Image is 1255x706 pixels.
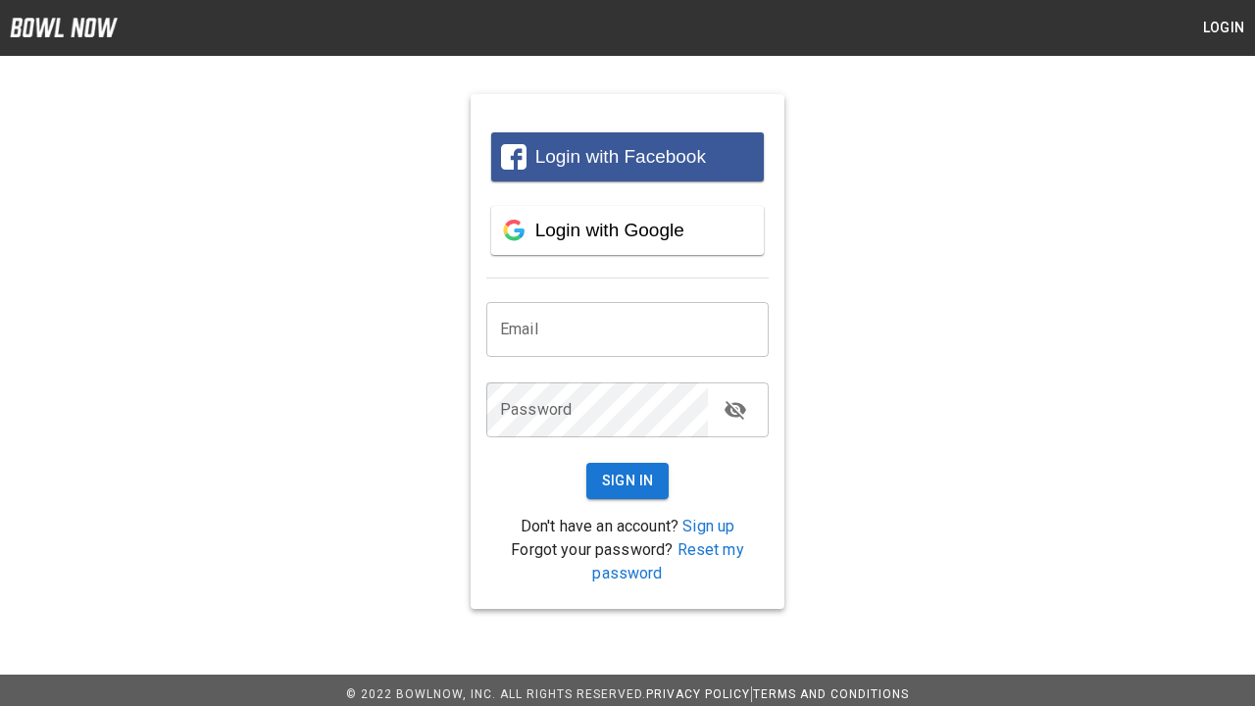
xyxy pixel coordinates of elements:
[486,538,769,585] p: Forgot your password?
[491,132,764,181] button: Login with Facebook
[682,517,734,535] a: Sign up
[486,515,769,538] p: Don't have an account?
[10,18,118,37] img: logo
[586,463,670,499] button: Sign In
[646,687,750,701] a: Privacy Policy
[535,220,684,240] span: Login with Google
[491,206,764,255] button: Login with Google
[592,540,743,582] a: Reset my password
[753,687,909,701] a: Terms and Conditions
[346,687,646,701] span: © 2022 BowlNow, Inc. All Rights Reserved.
[1192,10,1255,46] button: Login
[535,146,706,167] span: Login with Facebook
[716,390,755,429] button: toggle password visibility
